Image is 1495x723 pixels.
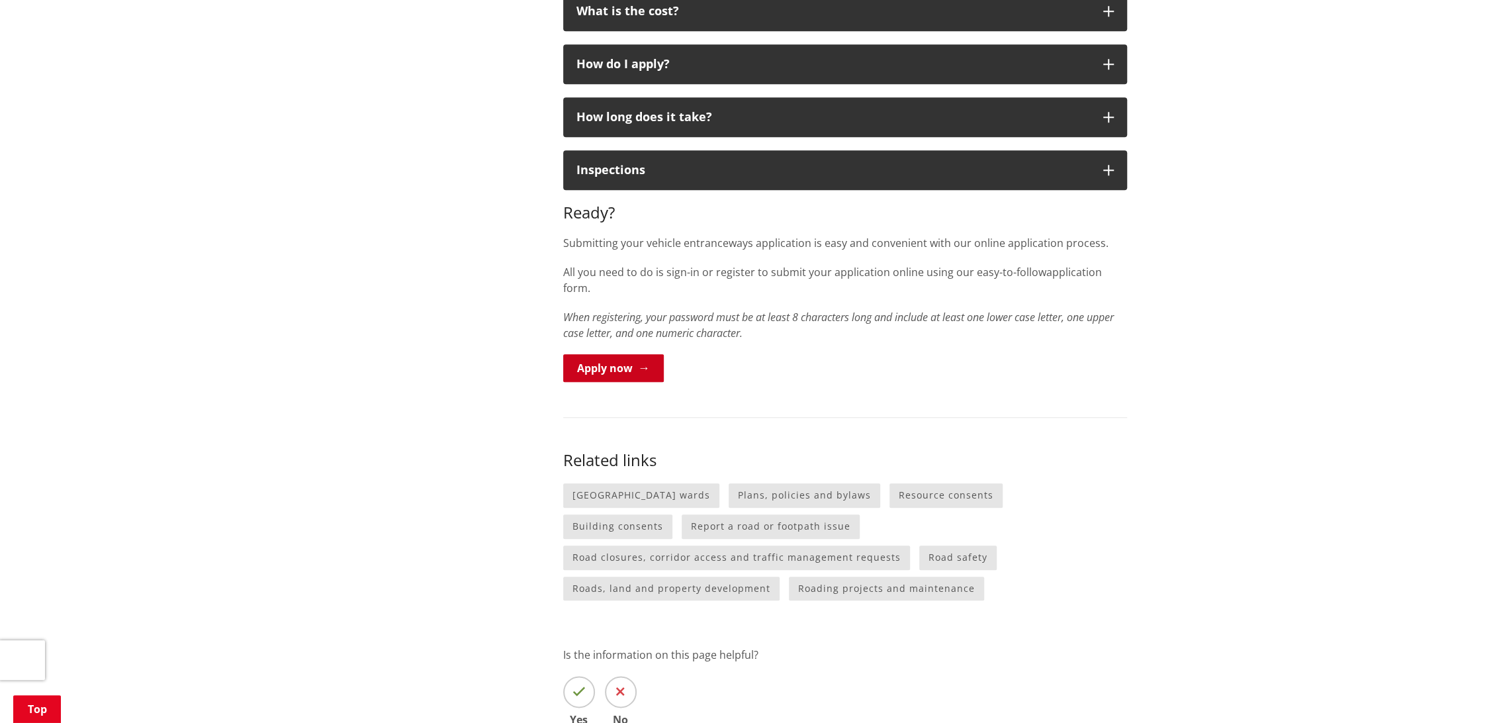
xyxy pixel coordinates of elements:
a: Resource consents [889,483,1003,508]
a: Road closures, corridor access and traffic management requests [563,546,910,570]
div: How long does it take? [576,111,1090,124]
a: Roads, land and property development [563,577,780,601]
div: What is the cost? [576,5,1090,18]
p: Submitting your vehicle entranceways application is easy and convenient with our online applicati... [563,235,1127,251]
a: Building consents [563,514,672,539]
button: Inspections [563,150,1127,190]
em: When registering, your password must be at least 8 characters long and include at least one lower... [563,310,1114,340]
div: How do I apply? [576,58,1090,71]
h3: Ready? [563,203,1127,222]
a: Road safety [919,546,997,570]
button: How do I apply? [563,44,1127,84]
p: All you need to do is sign-in or register to submit your application online using our easy-to-fol... [563,264,1127,296]
a: [GEOGRAPHIC_DATA] wards [563,483,719,508]
h3: Related links [563,451,1127,470]
iframe: Messenger Launcher [1434,667,1482,715]
div: Inspections [576,164,1090,177]
p: Is the information on this page helpful? [563,647,1127,663]
a: Apply now [563,354,664,382]
a: Roading projects and maintenance [789,577,984,601]
a: Plans, policies and bylaws [729,483,880,508]
button: How long does it take? [563,97,1127,137]
a: Top [13,695,61,723]
a: Report a road or footpath issue [682,514,860,539]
